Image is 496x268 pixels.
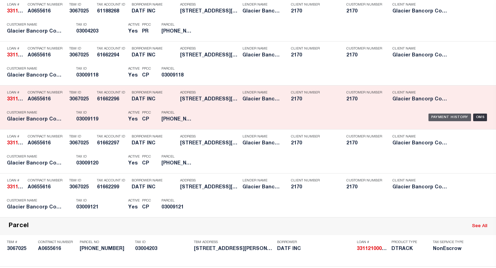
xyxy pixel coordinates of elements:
p: Customer Name [7,67,66,71]
h5: 2170 [291,97,336,102]
p: Customer Name [7,111,66,115]
p: Active [128,23,140,27]
h5: 3067025 [69,97,94,102]
p: Tax ID [76,111,125,115]
p: Address [180,135,239,139]
h5: 61662296 [97,97,128,102]
h5: 3311210000577 [7,53,24,59]
p: TBM ID [69,179,94,183]
h5: 3067025 [69,53,94,59]
h5: DATF INC [132,53,177,59]
h5: Yes [128,73,139,79]
p: Active [128,111,140,115]
h5: Glacier Bancorp Commercial [7,73,66,79]
h5: NonEscrow [433,246,464,252]
p: Address [180,3,239,7]
p: Address [180,47,239,51]
p: TBM ID [69,91,94,95]
h5: Glacier Bancorp Commercial [7,117,66,123]
p: TBM ID [69,47,94,51]
p: Customer Name [7,199,66,203]
p: PPCC [142,111,151,115]
p: Lender Name [242,135,281,139]
p: Borrower [277,240,353,244]
p: Lender Name [242,179,281,183]
p: Product Type [391,240,423,244]
h5: 030-042-03 [161,29,193,35]
p: Client Name [392,91,451,95]
p: Active [128,67,140,71]
p: Loan # [357,240,388,244]
p: PPCC [142,199,151,203]
h5: 03009119 [76,117,125,123]
h5: 61662297 [97,141,128,146]
p: Contract Number [28,135,66,139]
h5: DATF INC [132,185,177,190]
h5: 3067025 [69,141,94,146]
div: OMS [473,114,487,121]
h5: Glacier Bancorp Commercial [392,185,451,190]
strong: 3311210000577 [7,53,43,58]
h5: 030-042-03 [80,246,132,252]
h5: CP [142,205,151,211]
p: Parcel [161,23,193,27]
h5: A0655616 [28,9,66,15]
p: PPCC [142,155,151,159]
h5: Glacier Bancorp Commercial [242,53,281,59]
h5: 2170 [346,185,381,190]
h5: A0655616 [28,185,66,190]
h5: 2170 [291,185,336,190]
p: Client Name [392,3,451,7]
h5: Yes [128,161,139,167]
p: Active [128,155,140,159]
p: Customer Number [346,47,382,51]
h5: 61662294 [97,53,128,59]
h5: 03004203 [135,246,191,252]
h5: 3311210000577 [357,246,388,252]
h5: 3067025 [69,9,94,15]
p: Loan # [7,179,24,183]
p: Tax Account ID [97,47,128,51]
h5: CP [142,73,151,79]
h5: DATF INC [132,9,177,15]
h5: 2170 [346,97,381,102]
p: Contract Number [28,47,66,51]
h5: 61662299 [97,185,128,190]
p: TBM ID [69,135,94,139]
p: Active [128,199,140,203]
p: Tax ID [76,23,125,27]
p: Address [180,91,239,95]
strong: 3311210000577 [7,9,43,14]
h5: 3067025 [7,246,35,252]
h5: 2850 Sorensen Way Sparks NV 89434 [180,141,239,146]
h5: 03009118 [76,73,125,79]
h5: Yes [128,29,139,35]
p: Loan # [7,47,24,51]
p: TBM # [7,240,35,244]
a: See All [472,224,487,229]
h5: Glacier Bancorp Commercial [392,9,451,15]
strong: 3311210000577 [7,97,43,102]
p: Borrower Name [132,3,177,7]
h5: 3067025 [69,185,94,190]
h5: 2850 Sorensen Way Sparks NV 89434 [180,53,239,59]
h5: 2170 [346,53,381,59]
h5: PR [142,29,151,35]
p: Client Number [291,3,336,7]
h5: Yes [128,117,139,123]
h5: Glacier Bancorp Commercial [7,161,66,167]
h5: 03009118 [161,73,193,79]
h5: A0655616 [38,246,76,252]
h5: A0655616 [28,53,66,59]
h5: 03009120 [76,161,125,167]
h5: 03004203 [76,29,125,35]
p: Tax ID [76,199,125,203]
p: Contract Number [28,179,66,183]
p: Client Number [291,135,336,139]
p: Client Name [392,135,451,139]
h5: 2850 Sorensen Way Sparks NV 89434 [180,9,239,15]
h5: CP [142,161,151,167]
h5: DATF INC [132,97,177,102]
h5: 03009121 [161,205,193,211]
p: Loan # [7,3,24,7]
